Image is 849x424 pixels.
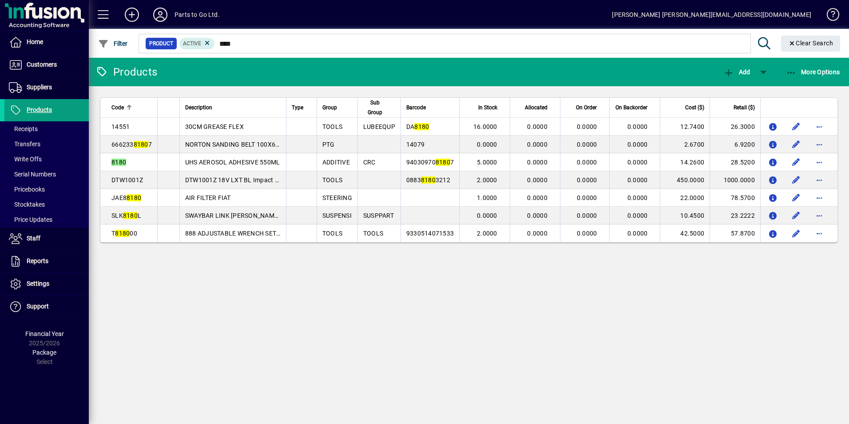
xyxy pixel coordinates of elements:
[363,230,383,237] span: TOOLS
[111,194,141,201] span: JAE8
[322,230,342,237] span: TOOLS
[95,65,157,79] div: Products
[363,98,387,117] span: Sub Group
[27,303,49,310] span: Support
[322,212,352,219] span: SUSPENSI
[111,212,141,219] span: SLK L
[527,194,547,201] span: 0.0000
[812,137,826,152] button: More options
[527,159,547,166] span: 0.0000
[627,176,648,184] span: 0.0000
[789,226,803,240] button: Edit
[4,212,89,227] a: Price Updates
[477,212,497,219] span: 0.0000
[465,103,505,112] div: In Stock
[812,173,826,187] button: More options
[477,176,497,184] span: 2.0000
[710,153,760,171] td: 28.5200
[185,123,244,130] span: 30CM GREASE FLEX
[627,159,648,166] span: 0.0000
[660,171,710,189] td: 450.0000
[527,230,547,237] span: 0.0000
[4,273,89,295] a: Settings
[577,159,597,166] span: 0.0000
[9,125,38,132] span: Receipts
[789,155,803,169] button: Edit
[577,176,597,184] span: 0.0000
[421,176,436,184] em: 8180
[477,159,497,166] span: 5.0000
[4,250,89,272] a: Reports
[477,141,497,148] span: 0.0000
[660,224,710,242] td: 42.5000
[660,189,710,207] td: 22.0000
[812,191,826,205] button: More options
[322,103,337,112] span: Group
[9,156,42,163] span: Write Offs
[784,64,842,80] button: More Options
[710,118,760,136] td: 26.3000
[525,103,547,112] span: Allocated
[111,103,124,112] span: Code
[27,235,40,242] span: Staff
[4,167,89,182] a: Serial Numbers
[627,123,648,130] span: 0.0000
[123,212,138,219] em: 8180
[436,159,450,166] em: 8180
[516,103,555,112] div: Allocated
[478,103,497,112] span: In Stock
[322,159,350,166] span: ADDITIVE
[812,120,826,134] button: More options
[9,201,45,208] span: Stocktakes
[660,118,710,136] td: 12.7400
[812,208,826,223] button: More options
[627,141,648,148] span: 0.0000
[786,68,840,76] span: More Options
[527,212,547,219] span: 0.0000
[406,176,450,184] span: 0883 3212
[185,176,313,184] span: DTW1001Z 18V LXT BL Impact wrench 3/4in
[111,230,137,237] span: T 00
[477,230,497,237] span: 2.0000
[185,141,296,148] span: NORTON SANDING BELT 100X610 60G
[185,194,231,201] span: AIR FILTER FIAT
[96,36,130,52] button: Filter
[185,103,212,112] span: Description
[4,228,89,250] a: Staff
[710,136,760,153] td: 6.9200
[615,103,647,112] span: On Backorder
[473,123,497,130] span: 16.0000
[9,216,52,223] span: Price Updates
[9,186,45,193] span: Pricebooks
[721,64,752,80] button: Add
[175,8,220,22] div: Parts to Go Ltd.
[566,103,605,112] div: On Order
[111,103,152,112] div: Code
[134,141,148,148] em: 8180
[185,103,281,112] div: Description
[25,330,64,337] span: Financial Year
[4,31,89,53] a: Home
[406,141,424,148] span: 14079
[118,7,146,23] button: Add
[577,123,597,130] span: 0.0000
[27,61,57,68] span: Customers
[406,159,454,166] span: 94030970 7
[406,230,454,237] span: 9330514071533
[185,230,323,237] span: 888 ADJUSTABLE WRENCH SET 150MM 200MM
[363,212,394,219] span: SUSPPART
[27,106,52,113] span: Products
[185,212,300,219] span: SWAYBAR LINK [PERSON_NAME]/TB LH
[789,208,803,223] button: Edit
[789,120,803,134] button: Edit
[615,103,655,112] div: On Backorder
[146,7,175,23] button: Profile
[477,194,497,201] span: 1.0000
[185,159,280,166] span: UHS AEROSOL ADHESIVE 550ML
[111,176,143,184] span: DTW1001Z
[149,39,173,48] span: Product
[322,123,342,130] span: TOOLS
[577,212,597,219] span: 0.0000
[322,141,335,148] span: PTG
[527,176,547,184] span: 0.0000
